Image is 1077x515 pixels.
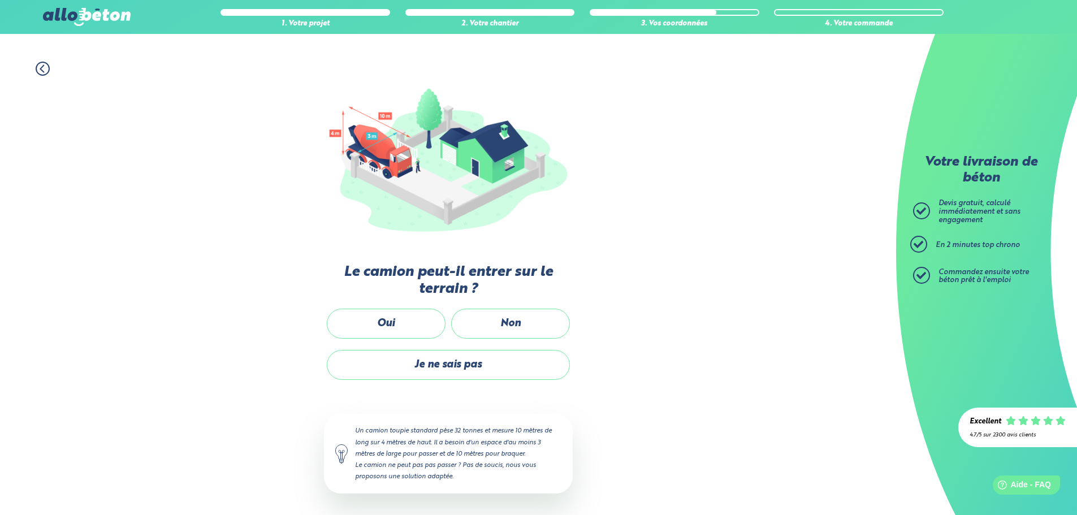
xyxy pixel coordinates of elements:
label: Je ne sais pas [327,350,570,380]
label: Oui [327,309,445,339]
label: Non [451,309,570,339]
div: 4. Votre commande [774,20,944,28]
div: 3. Vos coordonnées [590,20,759,28]
div: Un camion toupie standard pèse 32 tonnes et mesure 10 mètres de long sur 4 mètres de haut. Il a b... [324,414,573,494]
iframe: Help widget launcher [976,471,1065,503]
img: allobéton [43,8,130,26]
div: 2. Votre chantier [405,20,575,28]
label: Le camion peut-il entrer sur le terrain ? [324,264,573,297]
div: 1. Votre projet [220,20,390,28]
